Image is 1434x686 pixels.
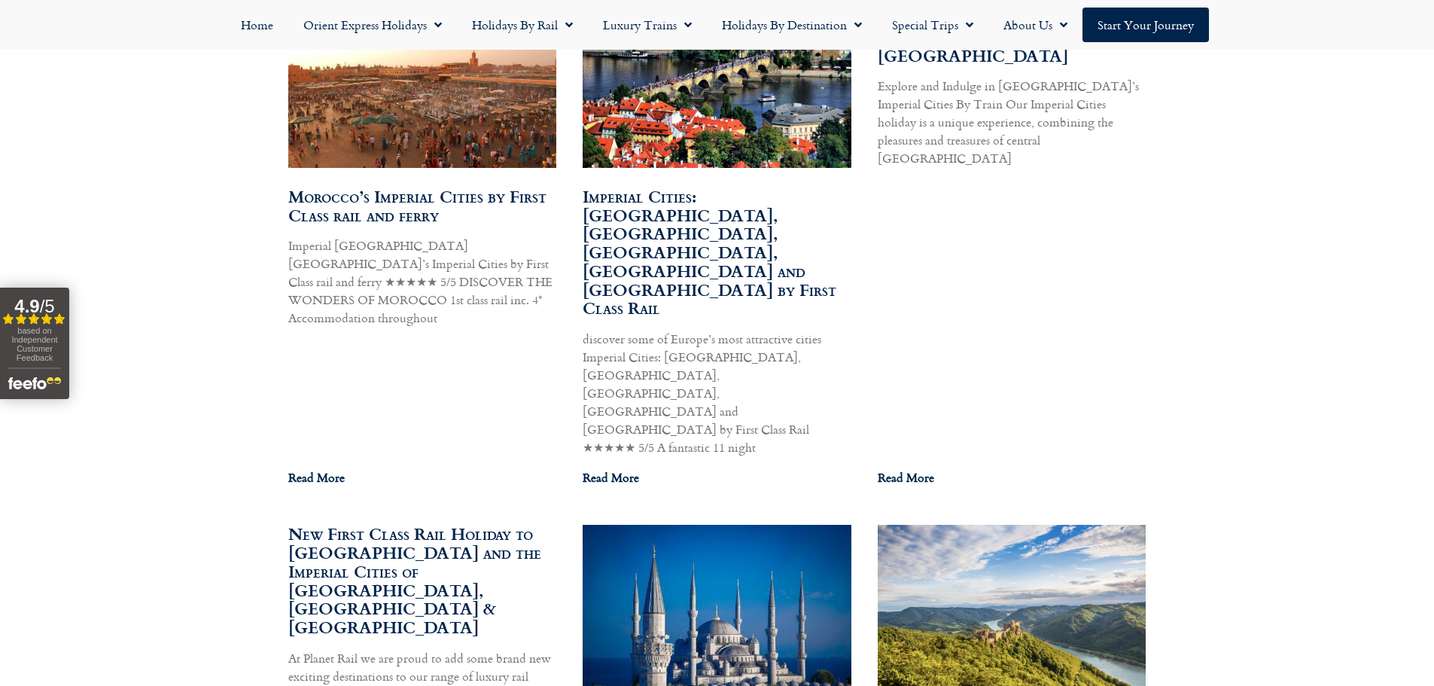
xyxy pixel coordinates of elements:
a: Read more about Imperial Cities: Berlin, Prague, Budapest, Vienna and Nuremberg by First Class Rail [583,468,639,486]
a: Special Trips [877,8,988,42]
a: New First Class Rail Holiday to [GEOGRAPHIC_DATA] and the Imperial Cities of [GEOGRAPHIC_DATA], [... [288,521,541,639]
a: About Us [988,8,1082,42]
a: Home [226,8,288,42]
a: Holidays by Destination [707,8,877,42]
a: Orient Express Holidays [288,8,457,42]
a: Luxury Trains [588,8,707,42]
a: Morocco’s Imperial Cities by First Class rail and ferry [288,184,547,227]
a: Start your Journey [1082,8,1209,42]
a: Holidays by Rail [457,8,588,42]
nav: Menu [8,8,1426,42]
a: Read more about Travel By Train – Explore and Indulge in Europe’s Imperial Cities [878,468,934,486]
p: Explore and Indulge in [GEOGRAPHIC_DATA]’s Imperial Cities By Train Our Imperial Cities holiday i... [878,77,1146,167]
p: discover some of Europe’s most attractive cities Imperial Cities: [GEOGRAPHIC_DATA], [GEOGRAPHIC_... [583,330,851,456]
a: Read more about Morocco’s Imperial Cities by First Class rail and ferry [288,468,345,486]
p: Imperial [GEOGRAPHIC_DATA] [GEOGRAPHIC_DATA]’s Imperial Cities by First Class rail and ferry ★★★★... [288,236,557,327]
a: Imperial Cities: [GEOGRAPHIC_DATA], [GEOGRAPHIC_DATA], [GEOGRAPHIC_DATA], [GEOGRAPHIC_DATA] and [... [583,184,836,321]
